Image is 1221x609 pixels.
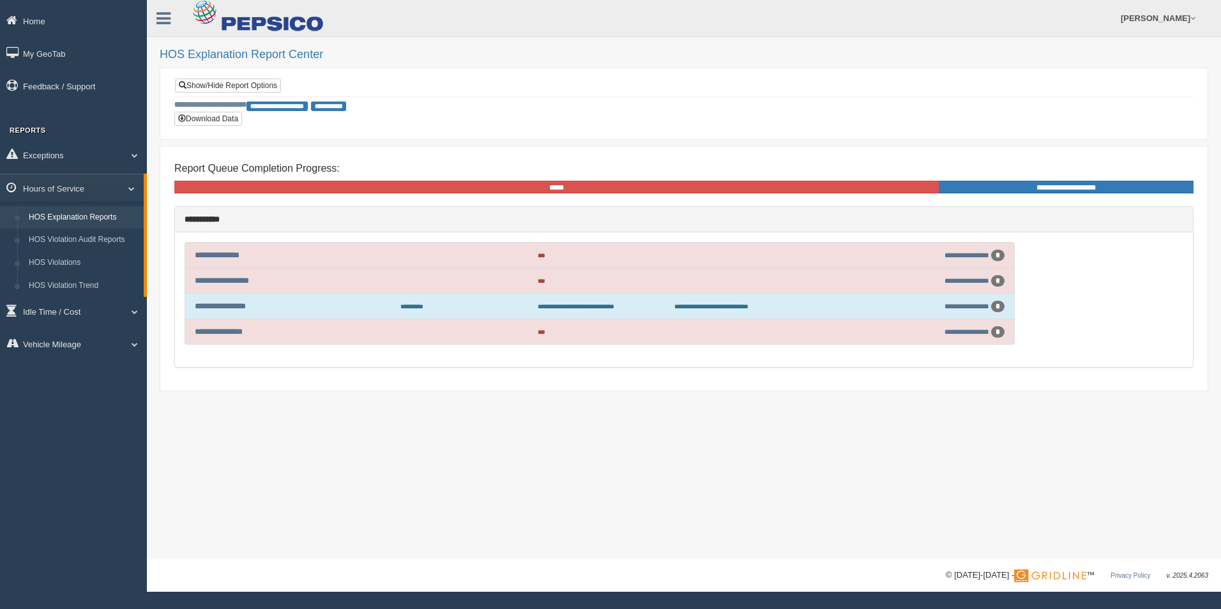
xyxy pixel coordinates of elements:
[23,274,144,297] a: HOS Violation Trend
[160,49,1208,61] h2: HOS Explanation Report Center
[175,79,281,93] a: Show/Hide Report Options
[1014,569,1086,582] img: Gridline
[23,206,144,229] a: HOS Explanation Reports
[946,569,1208,582] div: © [DATE]-[DATE] - ™
[1167,572,1208,579] span: v. 2025.4.2063
[174,163,1194,174] h4: Report Queue Completion Progress:
[174,112,242,126] button: Download Data
[23,229,144,252] a: HOS Violation Audit Reports
[23,252,144,274] a: HOS Violations
[1111,572,1150,579] a: Privacy Policy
